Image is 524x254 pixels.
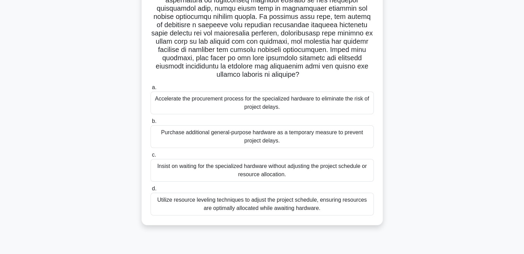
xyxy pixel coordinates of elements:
div: Utilize resource leveling techniques to adjust the project schedule, ensuring resources are optim... [151,193,374,215]
span: b. [152,118,156,124]
span: d. [152,186,156,191]
span: a. [152,84,156,90]
span: c. [152,152,156,158]
div: Purchase additional general-purpose hardware as a temporary measure to prevent project delays. [151,125,374,148]
div: Accelerate the procurement process for the specialized hardware to eliminate the risk of project ... [151,92,374,114]
div: Insist on waiting for the specialized hardware without adjusting the project schedule or resource... [151,159,374,182]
